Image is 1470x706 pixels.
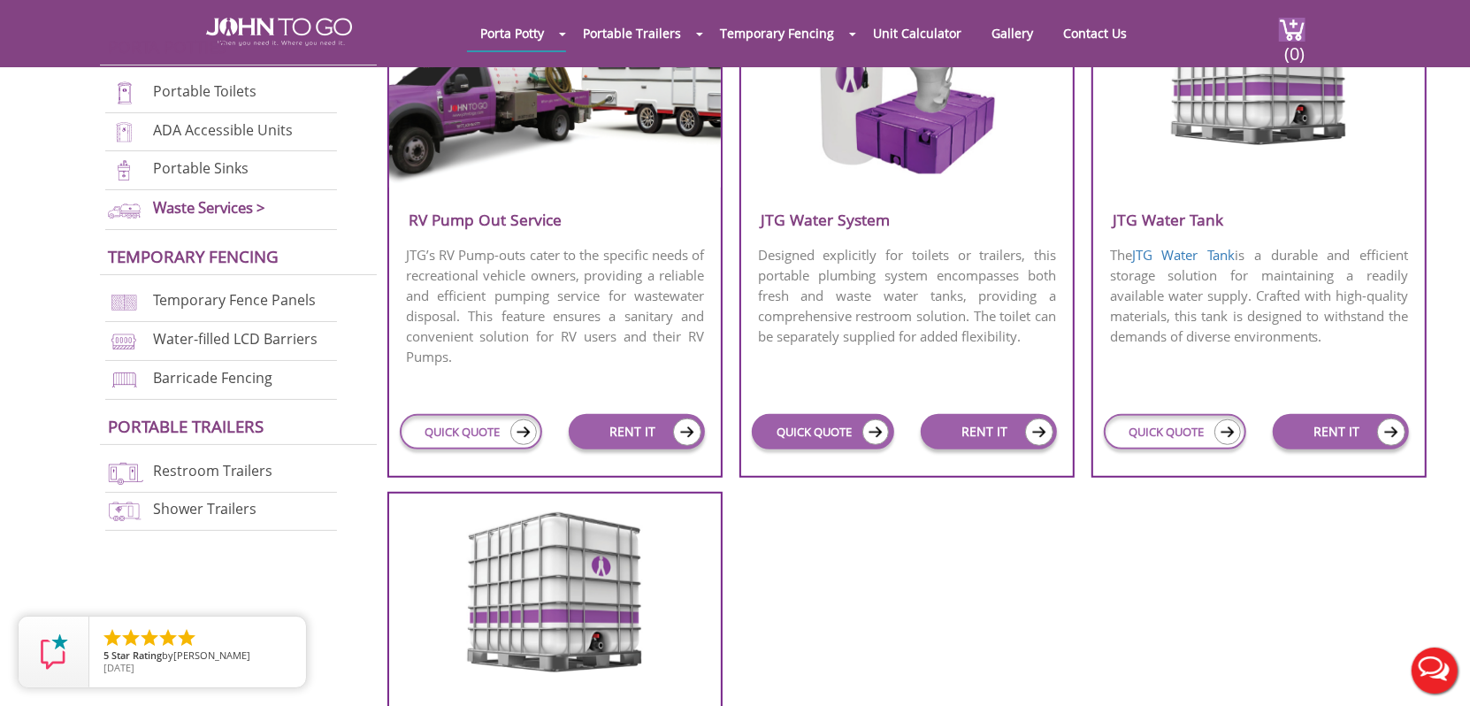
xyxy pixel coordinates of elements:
[105,461,143,485] img: restroom-trailers-new.png
[153,120,293,140] a: ADA Accessible Units
[153,291,316,311] a: Temporary Fence Panels
[1093,205,1425,234] h3: JTG Water Tank
[1284,27,1305,65] span: (0)
[1399,635,1470,706] button: Live Chat
[1377,418,1405,446] img: icon
[105,499,143,523] img: shower-trailers-new.png
[105,198,143,222] img: waste-services-new.png
[510,419,537,445] img: icon
[741,243,1073,349] p: Designed explicitly for toilets or trailers, this portable plumbing system encompasses both fresh...
[111,648,162,662] span: Star Rating
[102,627,123,648] li: 
[105,81,143,105] img: portable-toilets-new.png
[1025,418,1053,446] img: icon
[206,18,352,46] img: JOHN to go
[978,16,1046,50] a: Gallery
[707,16,847,50] a: Temporary Fencing
[153,81,256,101] a: Portable Toilets
[1093,243,1425,349] p: The is a durable and efficient storage solution for maintaining a readily available water supply....
[1132,246,1236,264] a: JTG Water Tank
[1279,18,1305,42] img: cart a
[173,648,250,662] span: [PERSON_NAME]
[103,661,134,674] span: [DATE]
[105,158,143,182] img: portable-sinks-new.png
[108,245,279,267] a: Temporary Fencing
[103,648,109,662] span: 5
[400,414,542,449] a: QUICK QUOTE
[105,368,143,392] img: barricade-fencing-icon-new.png
[1273,414,1410,449] a: RENT IT
[120,627,142,648] li: 
[108,35,226,58] a: Porta Potties
[153,329,318,349] a: Water-filled LCD Barriers
[752,414,894,449] a: QUICK QUOTE
[389,243,721,369] p: JTG’s RV Pump-outs cater to the specific needs of recreational vehicle owners, providing a reliab...
[921,414,1058,449] a: RENT IT
[139,627,160,648] li: 
[1214,419,1241,445] img: icon
[108,415,264,437] a: Portable trailers
[105,290,143,314] img: chan-link-fencing-new.png
[862,419,889,445] img: icon
[176,627,197,648] li: 
[153,461,272,480] a: Restroom Trailers
[569,414,706,449] a: RENT IT
[389,205,721,234] h3: RV Pump Out Service
[741,205,1073,234] h3: JTG Water System
[860,16,975,50] a: Unit Calculator
[153,197,265,218] a: Waste Services >
[1104,414,1246,449] a: QUICK QUOTE
[570,16,694,50] a: Portable Trailers
[103,650,292,663] span: by
[157,627,179,648] li: 
[105,120,143,144] img: ADA-units-new.png
[467,16,557,50] a: Porta Potty
[673,418,701,446] img: icon
[460,504,651,673] img: water-tank-refills.png
[1050,16,1140,50] a: Contact Us
[153,159,249,179] a: Portable Sinks
[105,329,143,353] img: water-filled%20barriers-new.png
[153,500,256,519] a: Shower Trailers
[153,368,272,388] a: Barricade Fencing
[36,634,72,670] img: Review Rating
